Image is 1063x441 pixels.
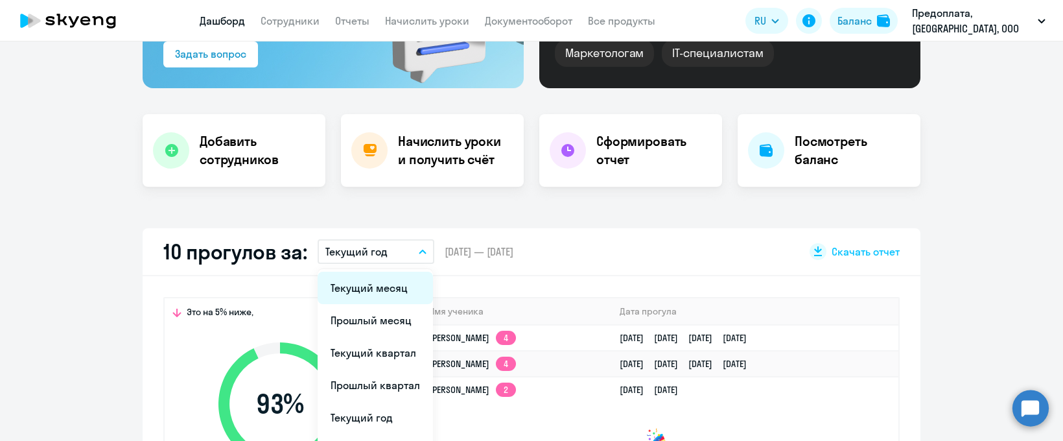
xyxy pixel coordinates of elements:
h4: Добавить сотрудников [200,132,315,169]
h2: 10 прогулов за: [163,239,307,265]
a: [DATE][DATE][DATE][DATE] [620,358,757,370]
a: [DATE][DATE][DATE][DATE] [620,332,757,344]
p: Текущий год [325,244,388,259]
app-skyeng-badge: 2 [496,383,516,397]
a: Дашборд [200,14,245,27]
p: Предоплата, [GEOGRAPHIC_DATA], ООО [912,5,1033,36]
span: Скачать отчет [832,244,900,259]
a: Документооборот [485,14,572,27]
app-skyeng-badge: 4 [496,357,516,371]
a: [PERSON_NAME]2 [429,384,516,396]
div: IT-специалистам [662,40,773,67]
a: Все продукты [588,14,655,27]
button: RU [745,8,788,34]
a: [PERSON_NAME]4 [429,358,516,370]
span: [DATE] — [DATE] [445,244,513,259]
a: Сотрудники [261,14,320,27]
h4: Сформировать отчет [596,132,712,169]
button: Предоплата, [GEOGRAPHIC_DATA], ООО [905,5,1052,36]
img: balance [877,14,890,27]
span: RU [754,13,766,29]
a: [DATE][DATE] [620,384,688,396]
button: Текущий год [318,239,434,264]
span: Это на 5% ниже, [187,306,253,322]
div: Маркетологам [555,40,654,67]
h4: Начислить уроки и получить счёт [398,132,511,169]
div: Баланс [837,13,872,29]
div: Задать вопрос [175,46,246,62]
th: Дата прогула [609,298,898,325]
button: Балансbalance [830,8,898,34]
a: Отчеты [335,14,369,27]
button: Задать вопрос [163,42,258,67]
h4: Посмотреть баланс [795,132,910,169]
app-skyeng-badge: 4 [496,331,516,345]
a: Начислить уроки [385,14,469,27]
th: Имя ученика [419,298,609,325]
a: [PERSON_NAME]4 [429,332,516,344]
span: 93 % [205,388,355,420]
